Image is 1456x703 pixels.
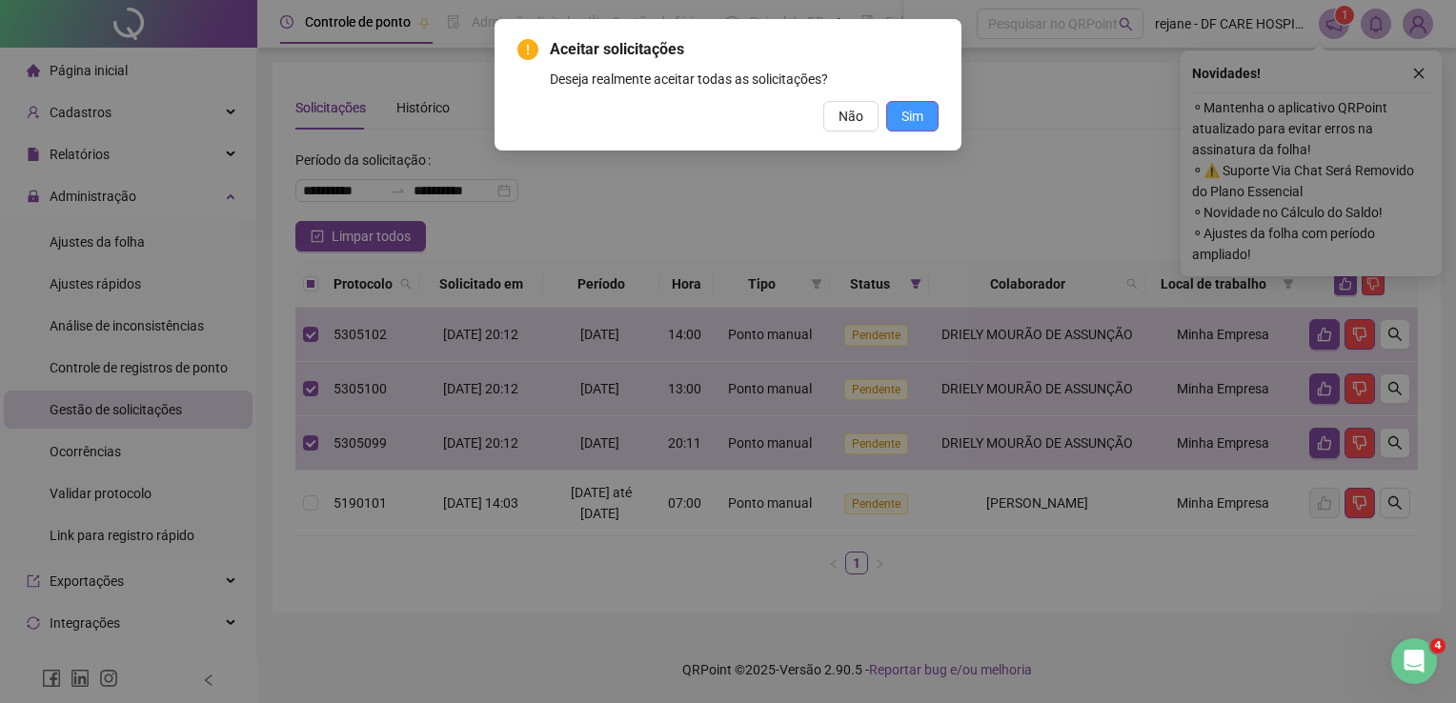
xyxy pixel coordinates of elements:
[1391,638,1437,684] iframe: Intercom live chat
[550,69,939,90] div: Deseja realmente aceitar todas as solicitações?
[901,106,923,127] span: Sim
[823,101,879,131] button: Não
[517,39,538,60] span: exclamation-circle
[550,38,939,61] span: Aceitar solicitações
[1430,638,1446,653] span: 4
[886,101,939,131] button: Sim
[839,106,863,127] span: Não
